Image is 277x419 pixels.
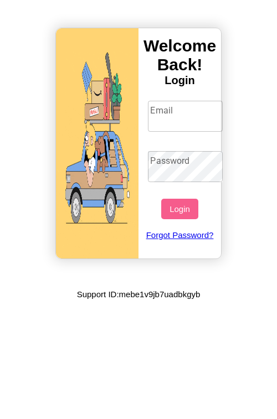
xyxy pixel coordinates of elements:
[138,74,221,87] h4: Login
[56,28,138,258] img: gif
[77,287,201,302] p: Support ID: mebe1v9jb7uadbkgyb
[138,37,221,74] h3: Welcome Back!
[161,199,198,219] button: Login
[142,219,217,251] a: Forgot Password?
